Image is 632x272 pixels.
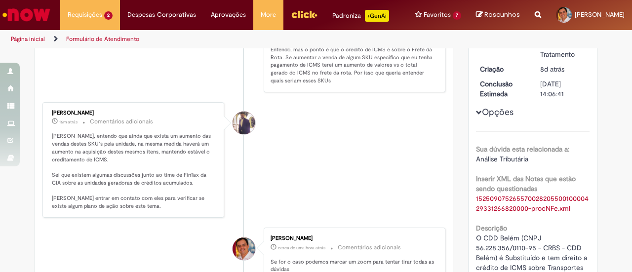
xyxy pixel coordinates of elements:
[540,64,586,74] div: 22/09/2025 17:23:41
[261,10,276,20] span: More
[233,237,255,260] div: Rodolfo Norat Gomes
[540,65,564,74] span: 8d atrás
[476,224,507,233] b: Descrição
[127,10,196,20] span: Despesas Corporativas
[338,243,401,252] small: Comentários adicionais
[476,194,589,213] a: Download de 15250907526557002820550010000429331266820000-procNFe.xml
[68,10,102,20] span: Requisições
[291,7,317,22] img: click_logo_yellow_360x200.png
[271,235,435,241] div: [PERSON_NAME]
[424,10,451,20] span: Favoritos
[473,79,533,99] dt: Conclusão Estimada
[52,132,216,210] p: [PERSON_NAME], entendo que ainda que exista um aumento das vendas destes SKU´s pela unidade, na m...
[278,245,325,251] span: cerca de uma hora atrás
[473,64,533,74] dt: Criação
[90,117,153,126] small: Comentários adicionais
[1,5,52,25] img: ServiceNow
[52,110,216,116] div: [PERSON_NAME]
[59,119,78,125] time: 29/09/2025 18:20:54
[66,35,139,43] a: Formulário de Atendimento
[278,245,325,251] time: 29/09/2025 17:47:20
[540,79,586,99] div: [DATE] 14:06:41
[484,10,520,19] span: Rascunhos
[11,35,45,43] a: Página inicial
[365,10,389,22] p: +GenAi
[211,10,246,20] span: Aprovações
[233,112,255,134] div: Gabriel Rodrigues Barao
[476,10,520,20] a: Rascunhos
[7,30,414,48] ul: Trilhas de página
[476,174,576,193] b: Inserir XML das Notas que estão sendo questionadas
[476,145,569,154] b: Sua dúvida esta relacionada a:
[104,11,113,20] span: 2
[332,10,389,22] div: Padroniza
[540,65,564,74] time: 22/09/2025 17:23:41
[540,39,586,59] div: Em Tratamento
[453,11,461,20] span: 7
[575,10,625,19] span: [PERSON_NAME]
[476,155,528,163] span: Análise Tributária
[271,46,435,85] p: Entendo, mas o ponto é que o crédito de ICMS é sobre o Frete da Rota. Se aumentar a venda de algu...
[59,119,78,125] span: 16m atrás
